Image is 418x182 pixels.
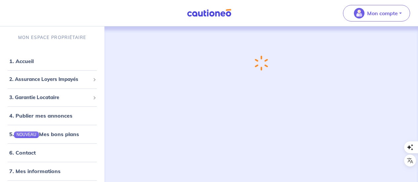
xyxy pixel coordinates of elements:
div: 3. Garantie Locataire [3,91,102,104]
img: illu_account_valid_menu.svg [354,8,364,18]
div: 2. Assurance Loyers Impayés [3,73,102,86]
div: 5.NOUVEAUMes bons plans [3,127,102,141]
div: 1. Accueil [3,55,102,68]
div: 7. Mes informations [3,164,102,178]
a: 5.NOUVEAUMes bons plans [9,131,79,137]
span: 3. Garantie Locataire [9,94,90,101]
a: 7. Mes informations [9,168,60,174]
p: MON ESPACE PROPRIÉTAIRE [18,34,86,41]
a: 1. Accueil [9,58,34,64]
button: illu_account_valid_menu.svgMon compte [343,5,410,21]
span: 2. Assurance Loyers Impayés [9,76,90,83]
img: Cautioneo [184,9,234,17]
img: loading-spinner [254,55,268,71]
div: 6. Contact [3,146,102,159]
a: 4. Publier mes annonces [9,112,72,119]
a: 6. Contact [9,149,36,156]
p: Mon compte [367,9,398,17]
div: 4. Publier mes annonces [3,109,102,122]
